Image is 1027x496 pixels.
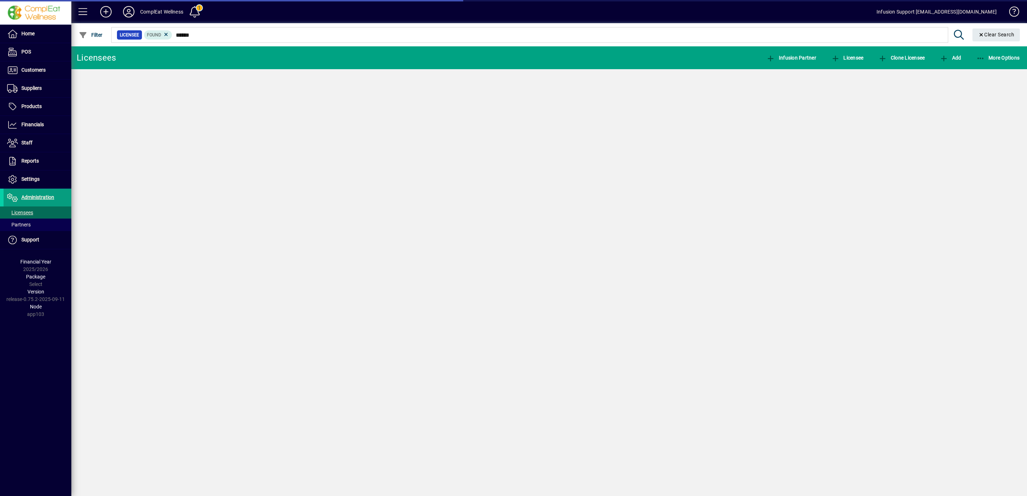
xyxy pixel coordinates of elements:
span: Add [940,55,961,61]
span: Financial Year [20,259,51,265]
span: More Options [976,55,1020,61]
button: Filter [77,29,104,41]
a: Home [4,25,71,43]
mat-chip: Found Status: Found [144,30,172,40]
div: Infusion Support [EMAIL_ADDRESS][DOMAIN_NAME] [877,6,997,17]
span: Licensee [120,31,139,39]
span: Financials [21,122,44,127]
a: Licensees [4,206,71,219]
span: Suppliers [21,85,42,91]
a: Customers [4,61,71,79]
a: Partners [4,219,71,231]
button: Clone Licensee [877,51,926,64]
button: More Options [975,51,1022,64]
span: Staff [21,140,32,145]
span: Settings [21,176,40,182]
span: Package [26,274,45,280]
span: Customers [21,67,46,73]
a: Financials [4,116,71,134]
button: Licensee [829,51,865,64]
span: Found [147,32,161,37]
button: Add [938,51,963,64]
span: Administration [21,194,54,200]
span: Version [27,289,44,295]
a: POS [4,43,71,61]
span: Licensee [831,55,864,61]
button: Clear [972,29,1020,41]
span: Licensees [7,210,33,215]
span: Node [30,304,42,310]
span: Clear Search [978,32,1015,37]
a: Settings [4,170,71,188]
a: Knowledge Base [1004,1,1018,25]
span: Clone Licensee [878,55,925,61]
button: Add [94,5,117,18]
a: Support [4,231,71,249]
span: POS [21,49,31,55]
a: Products [4,98,71,116]
a: Staff [4,134,71,152]
button: Infusion Partner [765,51,818,64]
button: Profile [117,5,140,18]
span: Support [21,237,39,242]
span: Filter [79,32,103,38]
span: Partners [7,222,31,227]
a: Reports [4,152,71,170]
span: Reports [21,158,39,164]
span: Infusion Partner [766,55,816,61]
div: Licensees [77,52,116,63]
span: Products [21,103,42,109]
span: Home [21,31,35,36]
a: Suppliers [4,80,71,97]
div: ComplEat Wellness [140,6,183,17]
